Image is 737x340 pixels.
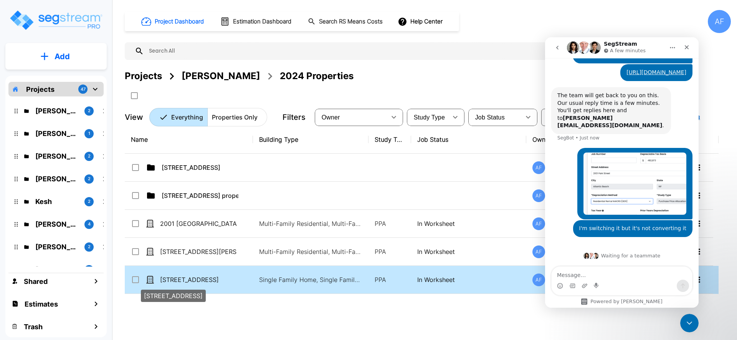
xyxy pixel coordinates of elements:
p: 2 [88,198,91,205]
div: AF [532,161,545,174]
button: Estimation Dashboard [217,13,296,30]
input: Building Types [544,112,641,123]
th: Owner [526,126,569,154]
button: More-Options [692,244,707,259]
p: 2 [88,108,91,114]
p: Single Family Home, Single Family Home Site [259,275,363,284]
p: [STREET_ADDRESS] [162,163,238,172]
p: Chuny Herzka [35,242,78,252]
p: Barry Donath [35,151,78,161]
p: [STREET_ADDRESS][PERSON_NAME] [160,247,237,256]
th: Name [125,126,253,154]
img: Logo [9,9,103,31]
div: [PERSON_NAME] [182,69,260,83]
span: Job Status [475,114,505,121]
p: 47 [81,86,86,93]
p: In Worksheet [417,247,521,256]
button: SelectAll [127,88,142,103]
p: 2 [88,153,91,159]
p: Kesh [35,196,78,207]
button: Add [5,45,107,68]
div: AF [532,189,545,202]
div: AF [532,245,545,258]
p: Multi-Family Residential, Multi-Family Residential Site [259,247,363,256]
p: Properties Only [212,113,258,122]
p: Isaak Markovitz [35,128,78,139]
span: Owner [322,114,340,121]
button: Project Dashboard [138,13,208,30]
p: 2 [88,176,91,182]
p: [STREET_ADDRESS] properties [162,191,238,200]
p: 1 [88,130,90,137]
div: 2024 Properties [280,69,354,83]
p: PPA [375,275,405,284]
p: In Worksheet [417,275,521,284]
p: 2 [88,244,91,250]
button: Search RS Means Costs [305,14,387,29]
button: Properties Only [207,108,267,126]
p: Projects [26,84,55,95]
th: Study Type [368,126,411,154]
p: Multi-Family Residential, Multi-Family Residential Site [259,219,363,228]
p: Filters [283,111,306,123]
div: AF [532,217,545,230]
button: Help Center [396,14,446,29]
h1: Estimates [25,299,58,309]
p: PPA [375,247,405,256]
button: More-Options [692,160,707,175]
p: 2001 [GEOGRAPHIC_DATA] [160,219,237,228]
p: In Worksheet [417,219,521,228]
button: More-Options [692,216,707,231]
p: 1 [88,266,90,273]
p: [STREET_ADDRESS] [160,275,237,284]
input: Search All [144,42,545,60]
iframe: Intercom live chat [545,37,699,308]
h1: Trash [24,322,43,332]
p: Josh Strum [35,219,78,229]
h1: Project Dashboard [155,17,204,26]
div: Select [316,106,386,128]
p: Ari Eisenman [35,174,78,184]
p: View [125,111,143,123]
p: Jay Hershowitz [35,106,78,116]
div: Select [470,106,521,128]
th: Building Type [253,126,368,154]
div: Select [408,106,448,128]
button: More-Options [692,188,707,203]
h1: Search RS Means Costs [319,17,383,26]
iframe: Intercom live chat [680,314,699,332]
p: [STREET_ADDRESS] [144,291,203,300]
th: Job Status [411,126,527,154]
h1: Estimation Dashboard [233,17,291,26]
div: AF [532,274,545,286]
button: Everything [149,108,208,126]
p: Michael Heinemann [35,264,78,275]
